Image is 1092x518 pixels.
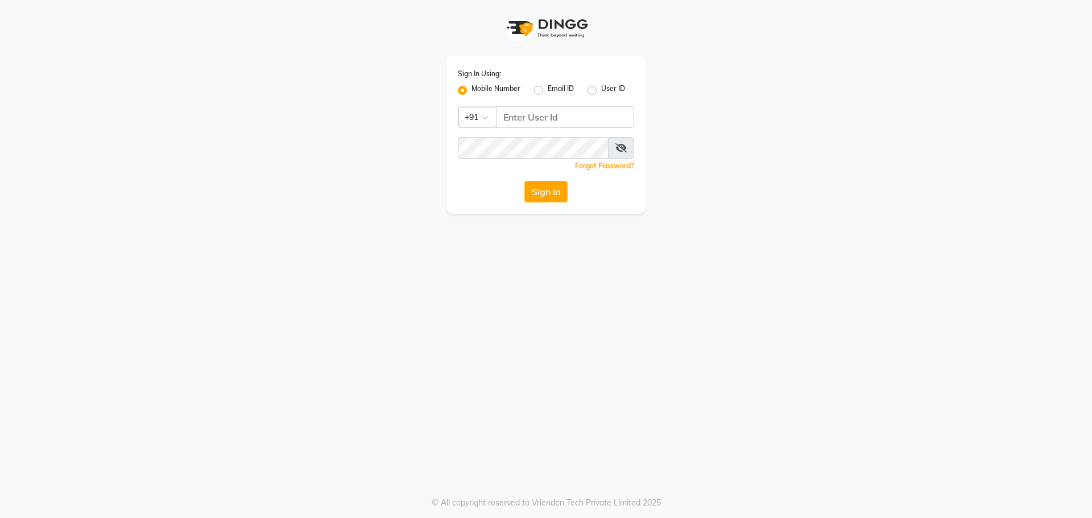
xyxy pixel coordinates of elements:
label: Sign In Using: [458,69,501,79]
label: Mobile Number [471,84,520,97]
input: Username [458,137,609,159]
label: Email ID [548,84,574,97]
label: User ID [601,84,625,97]
img: logo1.svg [500,11,591,45]
button: Sign In [524,181,568,202]
a: Forgot Password? [575,161,634,170]
input: Username [496,106,634,128]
